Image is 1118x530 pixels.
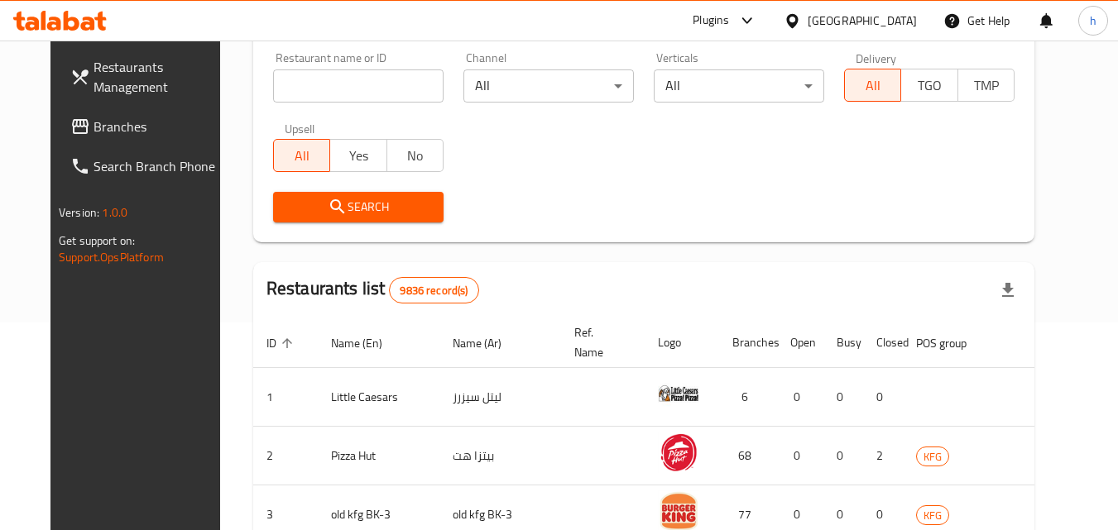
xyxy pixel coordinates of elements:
[286,197,430,217] span: Search
[386,139,444,172] button: No
[281,144,324,168] span: All
[266,276,479,303] h2: Restaurants list
[253,427,318,485] td: 2
[94,57,224,97] span: Restaurants Management
[57,107,238,146] a: Branches
[273,139,330,172] button: All
[654,69,824,103] div: All
[808,12,917,30] div: [GEOGRAPHIC_DATA]
[823,427,863,485] td: 0
[856,52,897,64] label: Delivery
[719,368,777,427] td: 6
[453,333,523,353] span: Name (Ar)
[719,427,777,485] td: 68
[777,427,823,485] td: 0
[574,322,625,362] span: Ref. Name
[908,74,951,98] span: TGO
[94,156,224,176] span: Search Branch Phone
[917,447,948,466] span: KFG
[917,506,948,525] span: KFG
[844,69,901,102] button: All
[59,230,135,251] span: Get support on:
[285,122,315,134] label: Upsell
[331,333,404,353] span: Name (En)
[273,192,444,222] button: Search
[823,368,863,427] td: 0
[1090,12,1096,30] span: h
[94,117,224,136] span: Branches
[57,47,238,107] a: Restaurants Management
[852,74,895,98] span: All
[439,427,561,485] td: بيتزا هت
[645,318,719,368] th: Logo
[59,202,99,223] span: Version:
[394,144,437,168] span: No
[102,202,127,223] span: 1.0.0
[273,69,444,103] input: Search for restaurant name or ID..
[318,427,439,485] td: Pizza Hut
[463,69,634,103] div: All
[693,11,729,31] div: Plugins
[658,432,699,473] img: Pizza Hut
[957,69,1015,102] button: TMP
[900,69,957,102] button: TGO
[439,368,561,427] td: ليتل سيزرز
[337,144,380,168] span: Yes
[389,277,478,303] div: Total records count
[777,368,823,427] td: 0
[658,373,699,414] img: Little Caesars
[57,146,238,186] a: Search Branch Phone
[777,318,823,368] th: Open
[318,368,439,427] td: Little Caesars
[253,368,318,427] td: 1
[863,318,903,368] th: Closed
[863,427,903,485] td: 2
[988,270,1028,310] div: Export file
[390,283,477,298] span: 9836 record(s)
[823,318,863,368] th: Busy
[719,318,777,368] th: Branches
[863,368,903,427] td: 0
[59,246,164,268] a: Support.OpsPlatform
[965,74,1008,98] span: TMP
[329,139,386,172] button: Yes
[266,333,298,353] span: ID
[916,333,988,353] span: POS group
